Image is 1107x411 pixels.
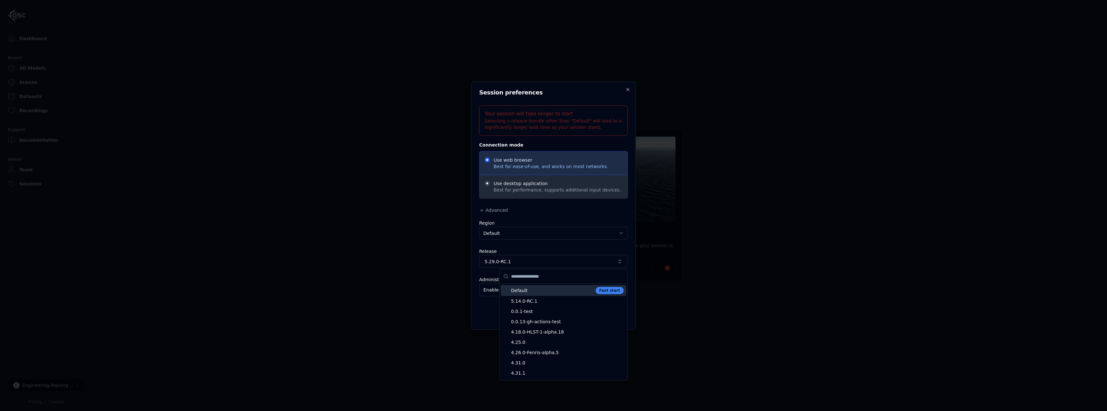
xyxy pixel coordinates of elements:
[499,284,628,380] div: Suggestions
[511,370,624,376] span: 4.31.1
[511,318,624,325] span: 0.0.13-gh-actions-test
[511,349,624,356] span: 4.26.0-Fenris-alpha.5
[511,339,624,345] span: 4.25.0
[511,287,593,294] span: Default
[511,360,624,366] span: 4.31.0
[596,287,624,294] div: Fast start
[511,298,624,304] span: 5.14.0-RC.1
[511,308,624,315] span: 0.0.1-test
[511,329,624,335] span: 4.18.0-HLST-1-alpha.18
